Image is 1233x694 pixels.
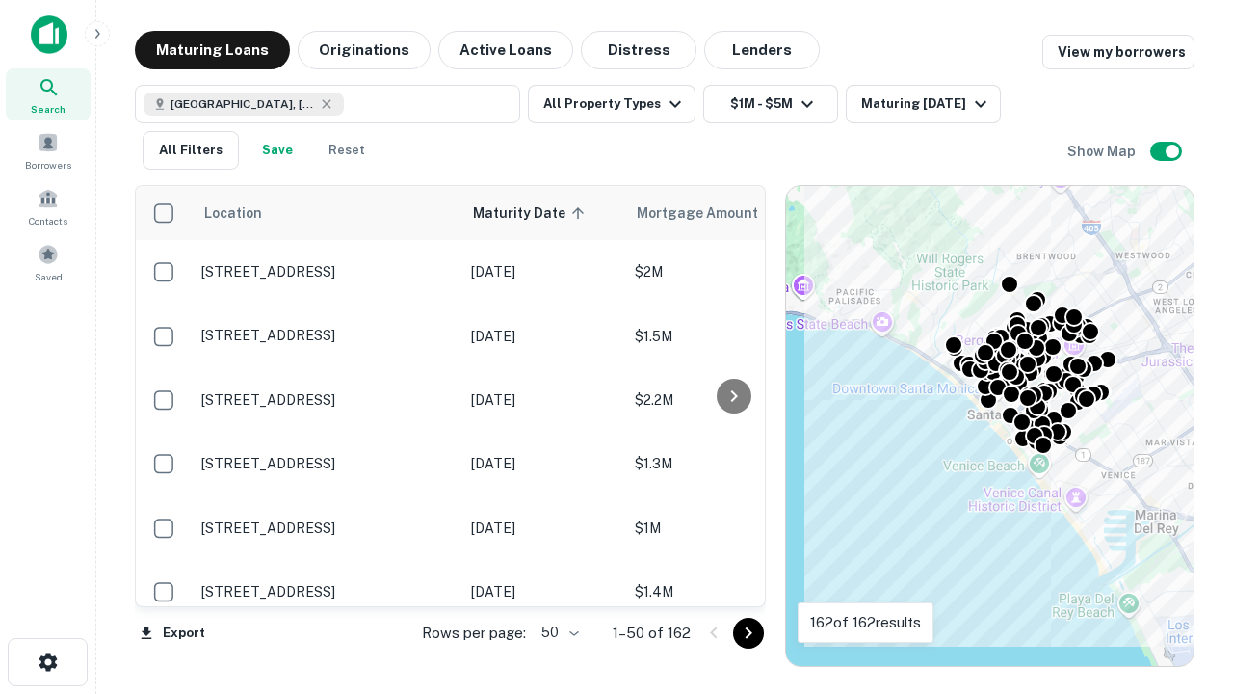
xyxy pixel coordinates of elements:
div: Maturing [DATE] [861,93,992,116]
div: 0 0 [786,186,1194,666]
button: Reset [316,131,378,170]
p: [STREET_ADDRESS] [201,520,452,537]
p: $1M [635,518,827,539]
p: [STREET_ADDRESS] [201,583,452,601]
a: Borrowers [6,124,91,176]
button: Save your search to get updates of matches that match your search criteria. [247,131,308,170]
span: [GEOGRAPHIC_DATA], [GEOGRAPHIC_DATA], [GEOGRAPHIC_DATA] [171,95,315,113]
span: Mortgage Amount [637,201,783,225]
p: 162 of 162 results [810,611,921,634]
th: Location [192,186,461,240]
button: Distress [581,31,696,69]
p: [DATE] [471,261,616,282]
button: Lenders [704,31,820,69]
p: $1.4M [635,581,827,602]
img: capitalize-icon.png [31,15,67,54]
span: Maturity Date [473,201,590,225]
span: Search [31,101,66,117]
a: View my borrowers [1042,35,1194,69]
th: Mortgage Amount [625,186,837,240]
button: Go to next page [733,618,764,649]
h6: Show Map [1067,141,1139,162]
p: [DATE] [471,518,616,539]
button: Export [135,619,210,648]
p: [DATE] [471,326,616,347]
button: Originations [298,31,431,69]
button: Active Loans [438,31,573,69]
span: Contacts [29,213,67,228]
button: Maturing [DATE] [846,85,1001,123]
button: Maturing Loans [135,31,290,69]
p: Rows per page: [422,622,526,645]
span: Saved [35,269,63,284]
iframe: Chat Widget [1137,540,1233,632]
p: [DATE] [471,453,616,474]
th: Maturity Date [461,186,625,240]
div: 50 [534,619,582,647]
button: All Filters [143,131,239,170]
p: $2.2M [635,389,827,411]
p: $1.3M [635,453,827,474]
span: Borrowers [25,157,71,173]
p: [DATE] [471,581,616,602]
a: Search [6,68,91,120]
p: $2M [635,261,827,282]
button: $1M - $5M [703,85,838,123]
p: [STREET_ADDRESS] [201,391,452,409]
p: [STREET_ADDRESS] [201,327,452,344]
button: All Property Types [528,85,695,123]
p: 1–50 of 162 [613,622,691,645]
a: Saved [6,236,91,288]
p: $1.5M [635,326,827,347]
p: [DATE] [471,389,616,411]
p: [STREET_ADDRESS] [201,263,452,280]
span: Location [203,201,262,225]
p: [STREET_ADDRESS] [201,455,452,472]
button: [GEOGRAPHIC_DATA], [GEOGRAPHIC_DATA], [GEOGRAPHIC_DATA] [135,85,520,123]
a: Contacts [6,180,91,232]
